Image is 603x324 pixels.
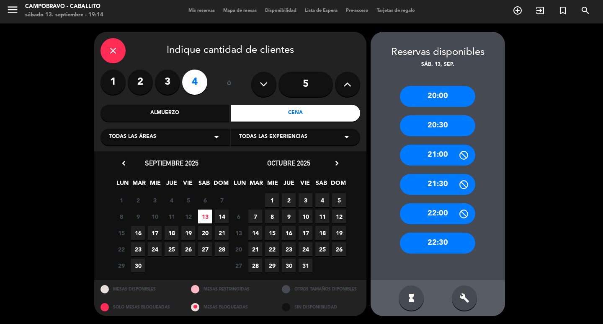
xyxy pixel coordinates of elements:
i: build [459,293,469,303]
span: 19 [181,226,195,240]
i: menu [6,3,19,16]
i: close [108,46,118,56]
div: Reservas disponibles [371,44,505,61]
div: OTROS TAMAÑOS DIPONIBLES [276,280,366,298]
span: 22 [265,242,279,256]
span: 21 [248,242,262,256]
span: MAR [249,178,263,192]
span: Todas las áreas [109,133,156,141]
i: arrow_drop_down [211,132,222,142]
span: 19 [332,226,346,240]
span: 12 [181,210,195,223]
span: Tarjetas de regalo [373,8,419,13]
span: MIE [148,178,162,192]
span: 24 [148,242,162,256]
span: 11 [165,210,178,223]
span: 26 [181,242,195,256]
span: 2 [282,193,296,207]
span: 9 [282,210,296,223]
span: 14 [248,226,262,240]
span: 1 [114,193,128,207]
span: 30 [282,259,296,272]
span: 3 [148,193,162,207]
span: 13 [198,210,212,223]
span: 24 [299,242,312,256]
label: 4 [182,70,207,95]
i: add_circle_outline [513,5,523,16]
span: LUN [233,178,247,192]
span: 14 [215,210,229,223]
span: 9 [131,210,145,223]
i: hourglass_full [406,293,416,303]
span: 20 [232,242,245,256]
span: 2 [131,193,145,207]
i: arrow_drop_down [342,132,352,142]
span: 29 [265,259,279,272]
span: Lista de Espera [301,8,342,13]
span: 15 [265,226,279,240]
span: 23 [131,242,145,256]
span: Pre-acceso [342,8,373,13]
span: 6 [198,193,212,207]
i: exit_to_app [535,5,545,16]
span: 7 [215,193,229,207]
span: 18 [165,226,178,240]
div: sáb. 13, sep. [371,61,505,69]
span: JUE [165,178,178,192]
div: 20:00 [400,86,475,107]
div: SOLO MESAS BLOQUEADAS [94,298,185,316]
i: search [580,5,590,16]
button: menu [6,3,19,19]
span: 17 [148,226,162,240]
span: 29 [114,259,128,272]
label: 2 [128,70,153,95]
span: 25 [165,242,178,256]
span: 6 [232,210,245,223]
span: 20 [198,226,212,240]
span: 31 [299,259,312,272]
i: chevron_left [119,159,128,168]
div: MESAS BLOQUEADAS [185,298,276,316]
label: 1 [100,70,126,95]
div: 22:30 [400,233,475,254]
span: 15 [114,226,128,240]
span: Mis reservas [184,8,219,13]
div: SIN DISPONIBILIDAD [276,298,366,316]
span: 22 [114,242,128,256]
span: Disponibilidad [261,8,301,13]
span: MIE [265,178,279,192]
span: 13 [232,226,245,240]
span: 27 [232,259,245,272]
div: Almuerzo [100,105,229,122]
div: Campobravo - caballito [25,3,103,11]
div: 22:00 [400,203,475,224]
span: 27 [198,242,212,256]
span: DOM [214,178,227,192]
span: septiembre 2025 [145,159,198,167]
span: 3 [299,193,312,207]
span: 30 [131,259,145,272]
span: SAB [314,178,328,192]
span: 16 [282,226,296,240]
span: Mapa de mesas [219,8,261,13]
span: 18 [315,226,329,240]
div: 20:30 [400,115,475,136]
span: 10 [148,210,162,223]
div: MESAS RESTRINGIDAS [185,280,276,298]
span: 1 [265,193,279,207]
span: MAR [132,178,146,192]
span: 8 [265,210,279,223]
span: LUN [116,178,129,192]
span: 26 [332,242,346,256]
div: Indique cantidad de clientes [100,38,360,63]
span: Todas las experiencias [239,133,307,141]
span: 21 [215,226,229,240]
span: 5 [332,193,346,207]
span: SAB [197,178,211,192]
span: octubre 2025 [267,159,310,167]
div: ó [216,70,243,99]
span: DOM [331,178,345,192]
span: 11 [315,210,329,223]
span: 8 [114,210,128,223]
div: MESAS DISPONIBLES [94,280,185,298]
